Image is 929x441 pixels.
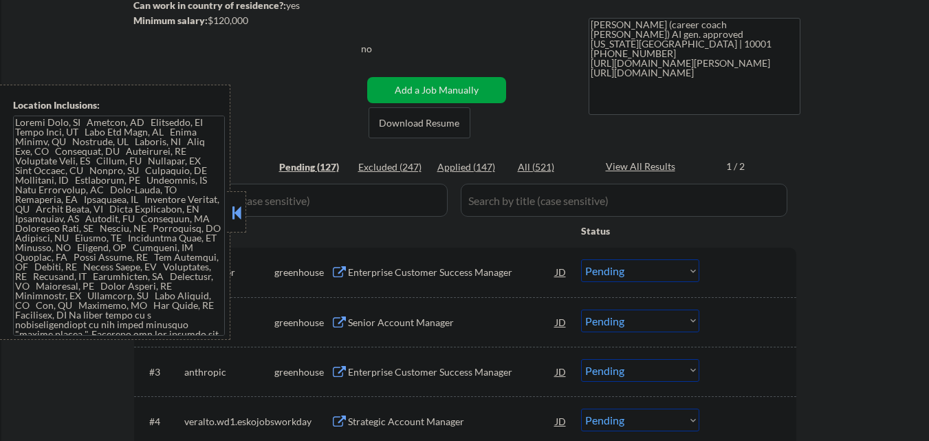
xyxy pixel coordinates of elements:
[554,359,568,384] div: JD
[274,316,331,330] div: greenhouse
[133,14,208,26] strong: Minimum salary:
[554,310,568,334] div: JD
[184,365,274,379] div: anthropic
[274,365,331,379] div: greenhouse
[461,184,787,217] input: Search by title (case sensitive)
[348,316,556,330] div: Senior Account Manager
[13,98,225,112] div: Location Inclusions:
[361,42,400,56] div: no
[184,415,274,429] div: veralto.wd1.eskojobs
[367,77,506,103] button: Add a Job Manually
[133,14,362,28] div: $120,000
[149,415,173,429] div: #4
[348,415,556,429] div: Strategic Account Manager
[274,415,331,429] div: workday
[726,160,758,173] div: 1 / 2
[138,184,448,217] input: Search by company (case sensitive)
[437,160,506,174] div: Applied (147)
[358,160,427,174] div: Excluded (247)
[369,107,470,138] button: Download Resume
[274,266,331,279] div: greenhouse
[279,160,348,174] div: Pending (127)
[554,259,568,284] div: JD
[149,365,173,379] div: #3
[348,365,556,379] div: Enterprise Customer Success Manager
[348,266,556,279] div: Enterprise Customer Success Manager
[606,160,679,173] div: View All Results
[581,218,699,243] div: Status
[518,160,587,174] div: All (521)
[554,409,568,433] div: JD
